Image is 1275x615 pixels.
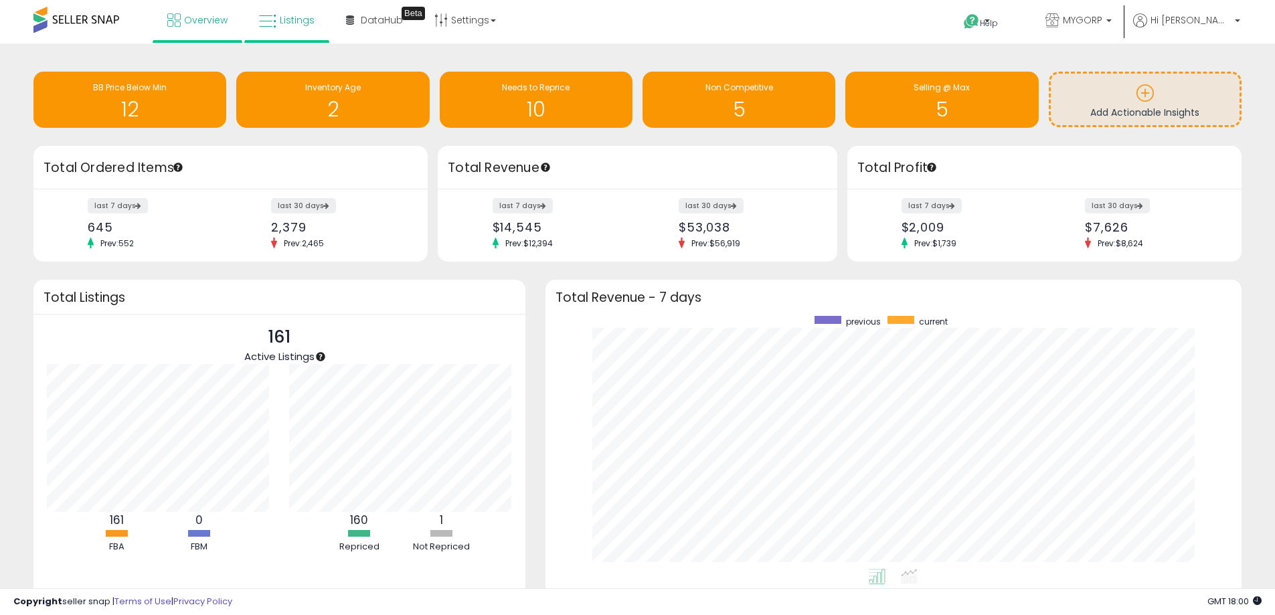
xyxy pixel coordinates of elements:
span: Prev: $12,394 [499,238,560,249]
div: seller snap | | [13,596,232,608]
span: previous [846,316,881,327]
span: current [919,316,948,327]
h1: 5 [852,98,1031,120]
span: 2025-08-13 18:00 GMT [1207,595,1262,608]
b: 1 [440,512,443,528]
div: FBA [77,541,157,553]
div: 645 [88,220,221,234]
h3: Total Ordered Items [44,159,418,177]
div: FBM [159,541,240,553]
label: last 30 days [679,198,744,213]
a: Add Actionable Insights [1051,74,1240,125]
b: 0 [195,512,203,528]
h3: Total Revenue - 7 days [556,292,1231,302]
label: last 7 days [902,198,962,213]
b: 160 [350,512,368,528]
label: last 7 days [88,198,148,213]
span: Listings [280,13,315,27]
h3: Total Listings [44,292,515,302]
a: Help [953,3,1024,43]
a: Hi [PERSON_NAME] [1133,13,1240,43]
b: 161 [110,512,124,528]
span: Selling @ Max [914,82,970,93]
div: 2,379 [271,220,404,234]
i: Get Help [963,13,980,30]
div: $7,626 [1085,220,1218,234]
span: Add Actionable Insights [1090,106,1199,119]
div: $2,009 [902,220,1035,234]
a: BB Price Below Min 12 [33,72,226,128]
span: BB Price Below Min [93,82,167,93]
span: MYGORP [1063,13,1102,27]
div: Repriced [319,541,400,553]
div: Not Repriced [402,541,482,553]
h1: 5 [649,98,829,120]
span: Active Listings [244,349,315,363]
span: Inventory Age [305,82,361,93]
span: Prev: $8,624 [1091,238,1150,249]
span: DataHub [361,13,403,27]
h1: 12 [40,98,220,120]
span: Prev: 2,465 [277,238,331,249]
div: Tooltip anchor [926,161,938,173]
span: Help [980,17,998,29]
label: last 7 days [493,198,553,213]
label: last 30 days [271,198,336,213]
span: Overview [184,13,228,27]
span: Prev: $56,919 [685,238,747,249]
p: 161 [244,325,315,350]
span: Non Competitive [705,82,773,93]
a: Inventory Age 2 [236,72,429,128]
div: $14,545 [493,220,628,234]
a: Non Competitive 5 [643,72,835,128]
h1: 2 [243,98,422,120]
span: Hi [PERSON_NAME] [1151,13,1231,27]
h3: Total Revenue [448,159,827,177]
span: Prev: $1,739 [908,238,963,249]
div: Tooltip anchor [172,161,184,173]
span: Needs to Reprice [502,82,570,93]
div: Tooltip anchor [402,7,425,20]
div: Tooltip anchor [539,161,551,173]
div: $53,038 [679,220,814,234]
a: Selling @ Max 5 [845,72,1038,128]
span: Prev: 552 [94,238,141,249]
a: Privacy Policy [173,595,232,608]
label: last 30 days [1085,198,1150,213]
div: Tooltip anchor [315,351,327,363]
a: Needs to Reprice 10 [440,72,632,128]
a: Terms of Use [114,595,171,608]
strong: Copyright [13,595,62,608]
h1: 10 [446,98,626,120]
h3: Total Profit [857,159,1231,177]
